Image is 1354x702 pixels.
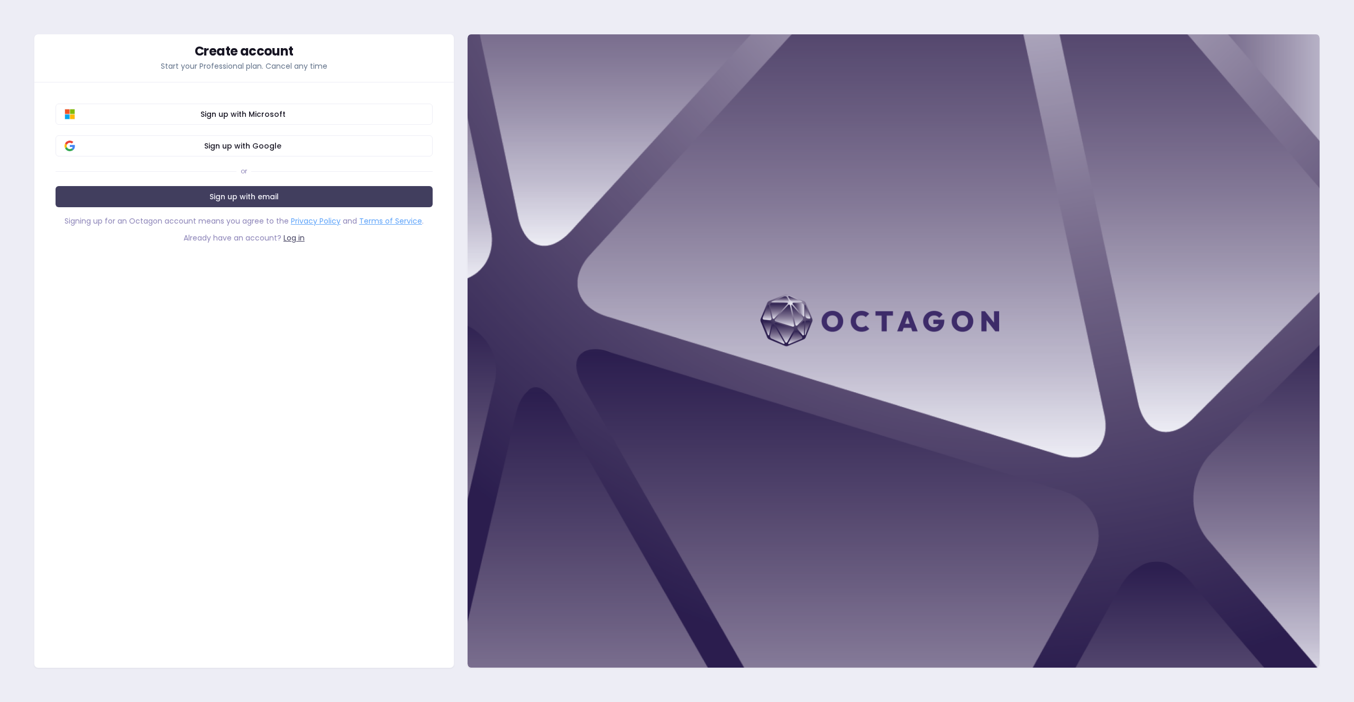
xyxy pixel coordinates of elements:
a: Log in [283,233,305,243]
div: Create account [56,45,433,58]
a: Sign up with email [56,186,433,207]
p: Start your Professional plan. Cancel any time [56,61,433,71]
div: Already have an account? [56,233,433,243]
div: Signing up for an Octagon account means you agree to the and . [56,216,433,226]
span: Sign up with Microsoft [62,109,424,119]
a: Terms of Service [359,216,422,226]
a: Privacy Policy [291,216,341,226]
div: or [241,167,247,175]
button: Sign up with Google [56,135,433,156]
button: Sign up with Microsoft [56,104,433,125]
span: Sign up with Google [62,141,424,151]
